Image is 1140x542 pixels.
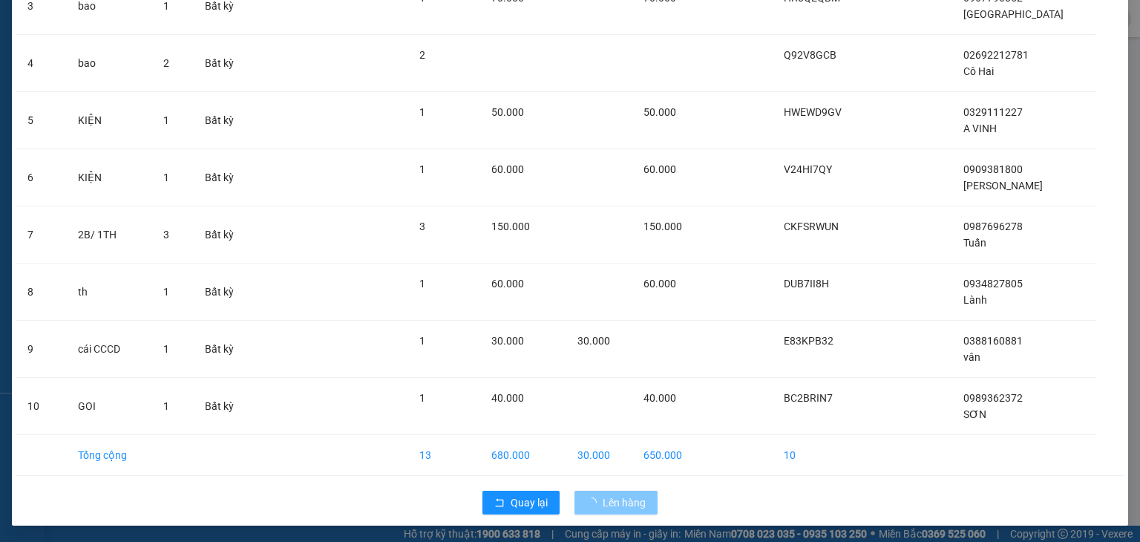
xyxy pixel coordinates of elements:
[7,46,81,69] h2: BC2BRIN7
[491,335,524,347] span: 30.000
[963,335,1023,347] span: 0388160881
[643,278,676,290] span: 60.000
[66,149,151,206] td: KIỆN
[66,321,151,378] td: cái CCCD
[133,102,170,128] span: GOI
[163,400,169,412] span: 1
[586,497,603,508] span: loading
[66,435,151,476] td: Tổng cộng
[643,163,676,175] span: 60.000
[963,392,1023,404] span: 0989362372
[66,35,151,92] td: bao
[163,114,169,126] span: 1
[963,49,1029,61] span: 02692212781
[193,264,255,321] td: Bất kỳ
[193,206,255,264] td: Bất kỳ
[643,392,676,404] span: 40.000
[16,149,66,206] td: 6
[784,49,836,61] span: Q92V8GCB
[963,221,1023,232] span: 0987696278
[963,163,1023,175] span: 0909381800
[163,343,169,355] span: 1
[963,65,994,77] span: Cô Hai
[603,494,646,511] span: Lên hàng
[784,106,842,118] span: HWEWD9GV
[491,106,524,118] span: 50.000
[784,221,839,232] span: CKFSRWUN
[163,172,169,183] span: 1
[963,237,986,249] span: Tuấn
[491,392,524,404] span: 40.000
[16,206,66,264] td: 7
[419,221,425,232] span: 3
[16,264,66,321] td: 8
[419,106,425,118] span: 1
[784,278,829,290] span: DUB7II8H
[163,57,169,69] span: 2
[963,351,980,363] span: vân
[419,49,425,61] span: 2
[163,286,169,298] span: 1
[419,335,425,347] span: 1
[66,92,151,149] td: KIỆN
[16,321,66,378] td: 9
[963,294,987,306] span: Lành
[963,408,986,420] span: SƠN
[133,56,161,74] span: Gửi:
[419,392,425,404] span: 1
[494,497,505,509] span: rollback
[66,264,151,321] td: th
[193,321,255,378] td: Bất kỳ
[38,10,99,33] b: Cô Hai
[643,106,676,118] span: 50.000
[407,435,479,476] td: 13
[963,8,1064,20] span: [GEOGRAPHIC_DATA]
[784,335,833,347] span: E83KPB32
[193,378,255,435] td: Bất kỳ
[632,435,705,476] td: 650.000
[963,106,1023,118] span: 0329111227
[16,35,66,92] td: 4
[193,92,255,149] td: Bất kỳ
[772,435,868,476] td: 10
[66,206,151,264] td: 2B/ 1TH
[643,221,682,232] span: 150.000
[193,35,255,92] td: Bất kỳ
[566,435,632,476] td: 30.000
[419,278,425,290] span: 1
[193,149,255,206] td: Bất kỳ
[16,378,66,435] td: 10
[491,278,524,290] span: 60.000
[511,494,548,511] span: Quay lại
[963,180,1043,192] span: [PERSON_NAME]
[784,163,832,175] span: V24HI7QY
[16,92,66,149] td: 5
[133,81,290,99] span: [PERSON_NAME] HCM
[963,123,997,134] span: A VINH
[491,221,530,232] span: 150.000
[574,491,658,515] button: Lên hàng
[784,392,833,404] span: BC2BRIN7
[66,378,151,435] td: GOI
[419,163,425,175] span: 1
[479,435,566,476] td: 680.000
[163,229,169,241] span: 3
[133,40,187,51] span: [DATE] 08:41
[491,163,524,175] span: 60.000
[963,278,1023,290] span: 0934827805
[482,491,560,515] button: rollbackQuay lại
[577,335,610,347] span: 30.000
